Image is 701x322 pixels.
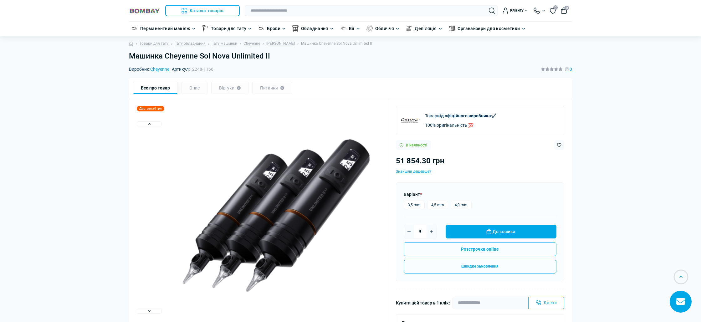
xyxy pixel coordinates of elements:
a: Органайзери для косметики [458,25,520,32]
button: Plus [427,227,437,237]
input: Quantity [414,225,427,238]
button: До кошика [446,225,556,238]
img: BOMBAY [129,8,160,14]
span: 0 [553,5,558,10]
div: Питання [252,82,292,94]
div: Доставка 0 грн [137,106,164,111]
span: Купити цей товар в 1 клік: [396,299,450,306]
label: Варіант [404,191,422,198]
button: Wishlist button [554,140,564,150]
span: 0 [570,66,572,73]
a: Тату машинки [212,41,237,47]
button: Розстрочка online [404,242,556,256]
button: Send [528,297,564,309]
img: Перманентний макіяж [131,25,138,32]
span: 51 854.30 грн [396,156,444,165]
a: Брови [267,25,280,32]
p: 100% оригінальність 💯 [425,122,496,129]
a: Cheyenne [243,41,260,47]
a: Товари для тату [211,25,246,32]
span: Виробник: [129,67,169,71]
a: Депіляція [415,25,437,32]
h1: Машинка Cheyenne Sol Nova Unlimited II [129,52,572,61]
span: 12248-1166 [190,67,213,72]
button: Minus [404,227,414,237]
label: 4,0 mm 51 854.30 грн [451,201,472,209]
a: Товари для тату [140,41,169,47]
b: від офіційного виробника [437,113,491,118]
label: 3,5 mm 51 854.30 грн [404,201,425,209]
img: Cheyenne [401,111,420,130]
div: Опис [182,82,207,94]
a: Перманентний макіяж [140,25,190,32]
button: Search [489,8,495,14]
img: Товари для тату [202,25,208,32]
button: Каталог товарів [165,5,240,16]
label: 4,5 mm 51 854.30 грн [427,201,448,209]
span: Знайшли дешевше? [396,169,431,174]
img: Вії [340,25,346,32]
a: Вії [349,25,355,32]
button: Швидке замовлення [404,260,556,273]
a: [PERSON_NAME] [266,41,295,47]
img: Обладнання [292,25,299,32]
div: В наявності [396,140,431,150]
a: Обличчя [375,25,394,32]
a: Обладнання [301,25,328,32]
a: Cheyenne [150,67,169,72]
span: Артикул: [172,67,213,71]
img: Депіляція [406,25,412,32]
div: Відгуки [211,82,248,94]
p: Товар ✔️ [425,112,496,119]
a: Тату обладнання [175,41,206,47]
img: Брови [258,25,264,32]
img: Органайзери для косметики [449,25,455,32]
div: Все про товар [133,82,178,94]
img: Обличчя [366,25,373,32]
button: 0 [561,8,567,14]
li: Машинка Cheyenne Sol Nova Unlimited II [295,41,372,47]
nav: breadcrumb [129,36,572,52]
span: 0 [565,6,569,10]
a: 0 [550,7,556,14]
